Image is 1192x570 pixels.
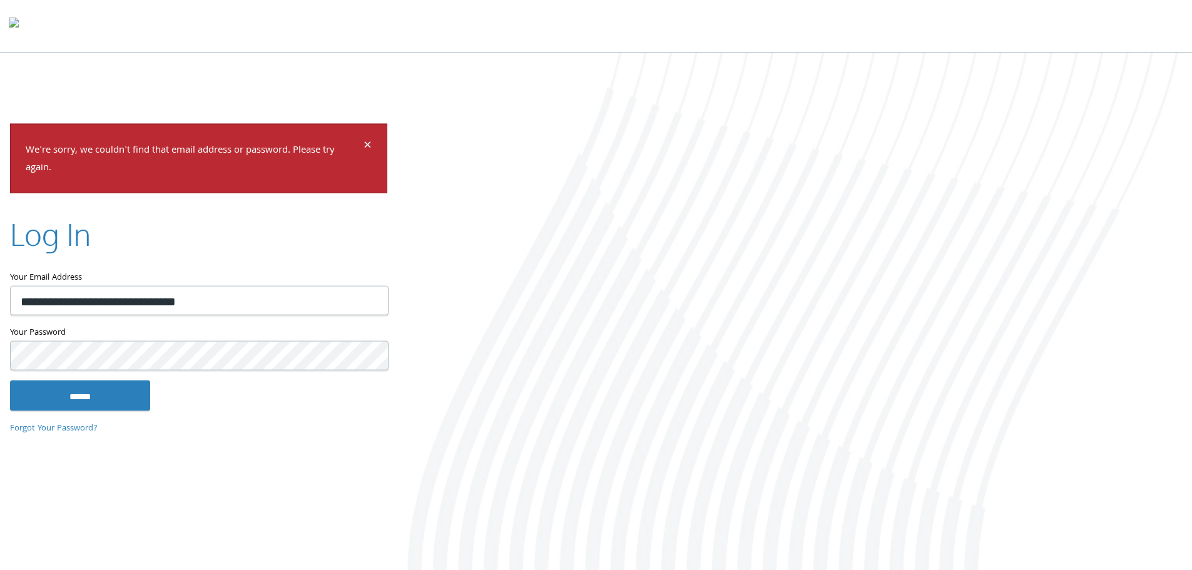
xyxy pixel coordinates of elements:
[26,141,362,178] p: We're sorry, we couldn't find that email address or password. Please try again.
[10,213,91,255] h2: Log In
[9,13,19,38] img: todyl-logo-dark.svg
[10,325,387,341] label: Your Password
[364,139,372,154] button: Dismiss alert
[364,134,372,158] span: ×
[10,421,98,435] a: Forgot Your Password?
